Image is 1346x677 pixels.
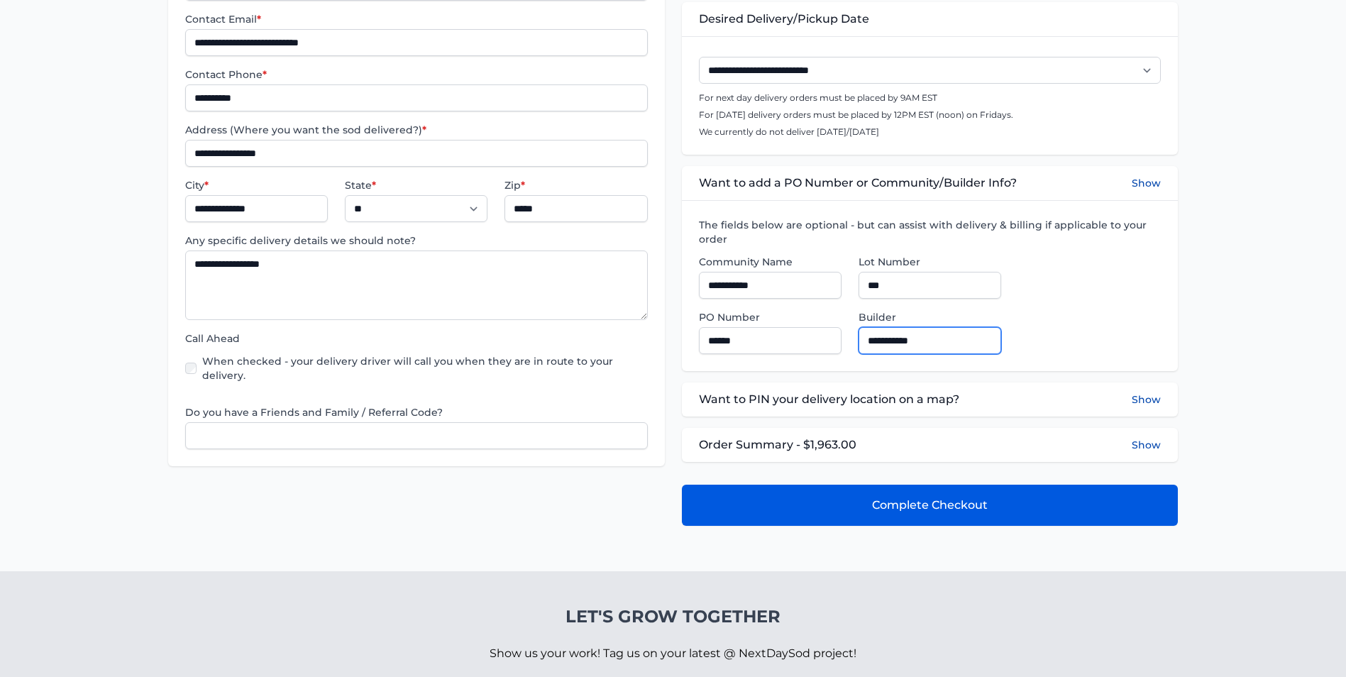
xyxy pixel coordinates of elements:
[699,109,1161,121] p: For [DATE] delivery orders must be placed by 12PM EST (noon) on Fridays.
[345,178,487,192] label: State
[185,67,647,82] label: Contact Phone
[1132,391,1161,408] button: Show
[185,405,647,419] label: Do you have a Friends and Family / Referral Code?
[872,497,988,514] span: Complete Checkout
[699,92,1161,104] p: For next day delivery orders must be placed by 9AM EST
[185,233,647,248] label: Any specific delivery details we should note?
[185,12,647,26] label: Contact Email
[699,436,856,453] span: Order Summary - $1,963.00
[202,354,647,382] label: When checked - your delivery driver will call you when they are in route to your delivery.
[504,178,647,192] label: Zip
[699,218,1161,246] label: The fields below are optional - but can assist with delivery & billing if applicable to your order
[185,331,647,346] label: Call Ahead
[490,605,856,628] h4: Let's Grow Together
[859,310,1001,324] label: Builder
[185,123,647,137] label: Address (Where you want the sod delivered?)
[859,255,1001,269] label: Lot Number
[699,175,1017,192] span: Want to add a PO Number or Community/Builder Info?
[185,178,328,192] label: City
[699,126,1161,138] p: We currently do not deliver [DATE]/[DATE]
[1132,438,1161,452] button: Show
[699,255,842,269] label: Community Name
[699,310,842,324] label: PO Number
[699,391,959,408] span: Want to PIN your delivery location on a map?
[682,485,1178,526] button: Complete Checkout
[1132,175,1161,192] button: Show
[682,2,1178,36] div: Desired Delivery/Pickup Date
